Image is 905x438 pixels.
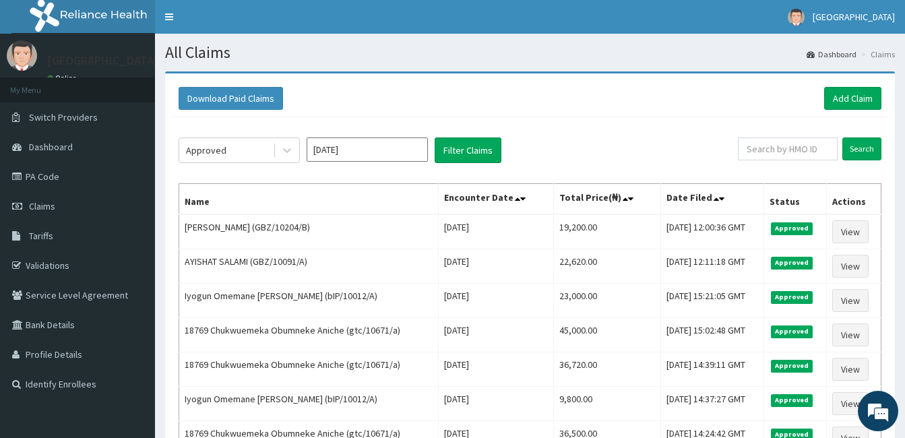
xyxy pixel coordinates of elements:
[660,249,763,284] td: [DATE] 12:11:18 GMT
[438,214,553,249] td: [DATE]
[438,249,553,284] td: [DATE]
[738,137,838,160] input: Search by HMO ID
[7,40,37,71] img: User Image
[47,73,80,83] a: Online
[660,284,763,318] td: [DATE] 15:21:05 GMT
[29,230,53,242] span: Tariffs
[307,137,428,162] input: Select Month and Year
[438,387,553,421] td: [DATE]
[771,222,813,234] span: Approved
[186,144,226,157] div: Approved
[29,111,98,123] span: Switch Providers
[179,318,439,352] td: 18769 Chukwuemeka Obumneke Aniche (gtc/10671/a)
[554,352,661,387] td: 36,720.00
[660,318,763,352] td: [DATE] 15:02:48 GMT
[832,358,869,381] a: View
[179,214,439,249] td: [PERSON_NAME] (GBZ/10204/B)
[554,284,661,318] td: 23,000.00
[660,214,763,249] td: [DATE] 12:00:36 GMT
[165,44,895,61] h1: All Claims
[47,55,158,67] p: [GEOGRAPHIC_DATA]
[771,325,813,338] span: Approved
[554,387,661,421] td: 9,800.00
[554,249,661,284] td: 22,620.00
[70,75,226,93] div: Chat with us now
[438,184,553,215] th: Encounter Date
[438,318,553,352] td: [DATE]
[832,220,869,243] a: View
[554,184,661,215] th: Total Price(₦)
[554,318,661,352] td: 45,000.00
[179,387,439,421] td: Iyogun Omemane [PERSON_NAME] (bIP/10012/A)
[826,184,881,215] th: Actions
[179,184,439,215] th: Name
[807,49,856,60] a: Dashboard
[78,133,186,269] span: We're online!
[179,87,283,110] button: Download Paid Claims
[832,392,869,415] a: View
[788,9,805,26] img: User Image
[771,257,813,269] span: Approved
[660,387,763,421] td: [DATE] 14:37:27 GMT
[842,137,881,160] input: Search
[435,137,501,163] button: Filter Claims
[771,291,813,303] span: Approved
[179,249,439,284] td: AYISHAT SALAMI (GBZ/10091/A)
[29,141,73,153] span: Dashboard
[813,11,895,23] span: [GEOGRAPHIC_DATA]
[824,87,881,110] a: Add Claim
[554,214,661,249] td: 19,200.00
[660,352,763,387] td: [DATE] 14:39:11 GMT
[832,323,869,346] a: View
[858,49,895,60] li: Claims
[221,7,253,39] div: Minimize live chat window
[7,294,257,341] textarea: Type your message and hit 'Enter'
[771,394,813,406] span: Approved
[771,360,813,372] span: Approved
[29,200,55,212] span: Claims
[179,352,439,387] td: 18769 Chukwuemeka Obumneke Aniche (gtc/10671/a)
[438,352,553,387] td: [DATE]
[438,284,553,318] td: [DATE]
[763,184,826,215] th: Status
[660,184,763,215] th: Date Filed
[832,255,869,278] a: View
[179,284,439,318] td: Iyogun Omemane [PERSON_NAME] (bIP/10012/A)
[832,289,869,312] a: View
[25,67,55,101] img: d_794563401_company_1708531726252_794563401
